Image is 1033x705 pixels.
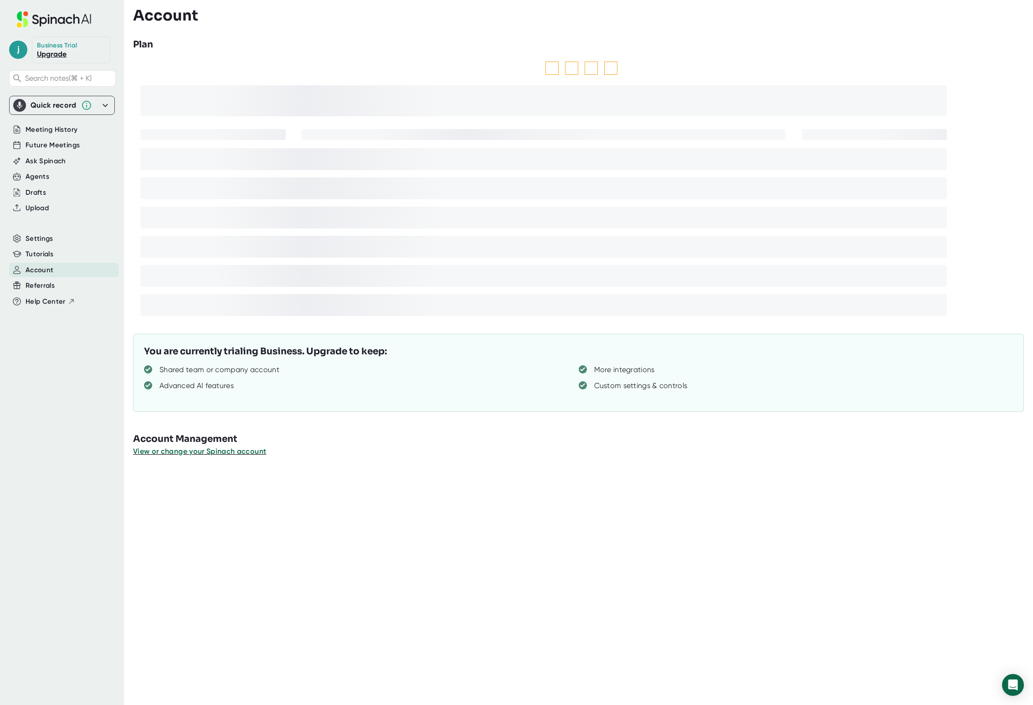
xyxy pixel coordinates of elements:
[133,38,153,52] h3: Plan
[26,296,75,307] button: Help Center
[26,265,53,275] button: Account
[26,249,53,259] button: Tutorials
[133,432,1033,446] h3: Account Management
[133,7,198,24] h3: Account
[159,381,234,390] div: Advanced AI features
[594,381,688,390] div: Custom settings & controls
[13,96,111,114] div: Quick record
[26,296,66,307] span: Help Center
[26,156,66,166] button: Ask Spinach
[1002,674,1024,696] div: Open Intercom Messenger
[26,187,46,198] button: Drafts
[594,365,655,374] div: More integrations
[144,345,387,358] h3: You are currently trialing Business. Upgrade to keep:
[133,447,266,456] span: View or change your Spinach account
[26,233,53,244] button: Settings
[133,446,266,457] button: View or change your Spinach account
[37,41,79,50] div: Business Trial
[31,101,77,110] div: Quick record
[159,365,279,374] div: Shared team or company account
[26,203,49,213] button: Upload
[9,41,27,59] span: j
[26,280,55,291] button: Referrals
[26,171,49,182] button: Agents
[26,140,80,150] button: Future Meetings
[37,50,67,58] a: Upgrade
[26,124,77,135] button: Meeting History
[25,74,92,83] span: Search notes (⌘ + K)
